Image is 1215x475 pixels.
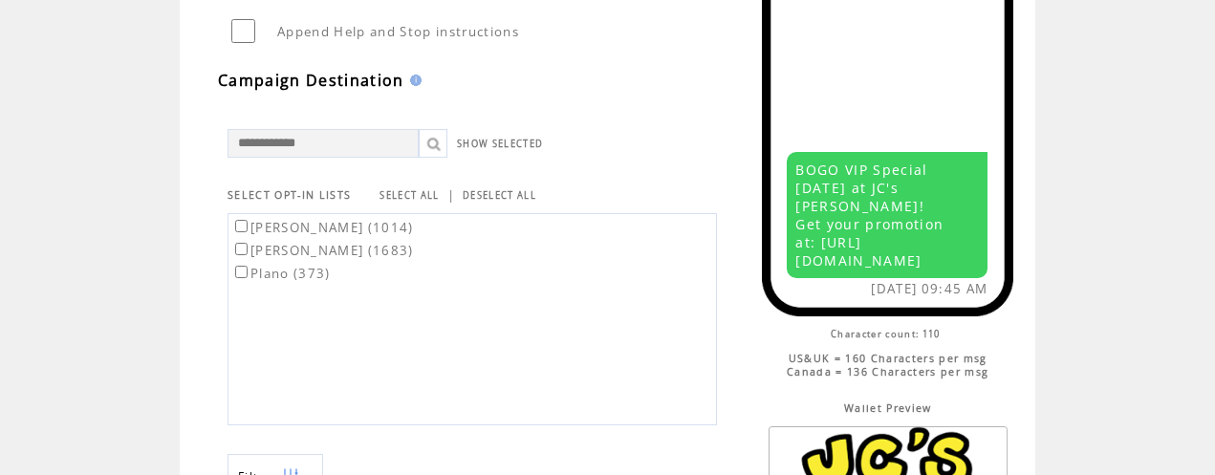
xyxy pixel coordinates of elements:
a: SELECT ALL [380,189,439,202]
span: Canada = 136 Characters per msg [787,365,988,378]
span: Append Help and Stop instructions [277,23,519,40]
a: SHOW SELECTED [457,138,543,150]
label: Plano (373) [231,265,331,282]
span: SELECT OPT-IN LISTS [228,188,351,202]
span: US&UK = 160 Characters per msg [789,352,987,365]
input: Plano (373) [235,266,248,278]
span: [DATE] 09:45 AM [871,280,987,297]
img: help.gif [404,75,422,86]
a: DESELECT ALL [463,189,536,202]
span: Wallet Preview [844,401,932,415]
span: Campaign Destination [218,70,404,91]
span: BOGO VIP Special [DATE] at JC's [PERSON_NAME]! Get your promotion at: [URL][DOMAIN_NAME] [795,161,944,270]
input: [PERSON_NAME] (1014) [235,220,248,232]
input: [PERSON_NAME] (1683) [235,243,248,255]
span: | [447,186,455,204]
label: [PERSON_NAME] (1683) [231,242,414,259]
span: Character count: 110 [831,328,941,340]
label: [PERSON_NAME] (1014) [231,219,414,236]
